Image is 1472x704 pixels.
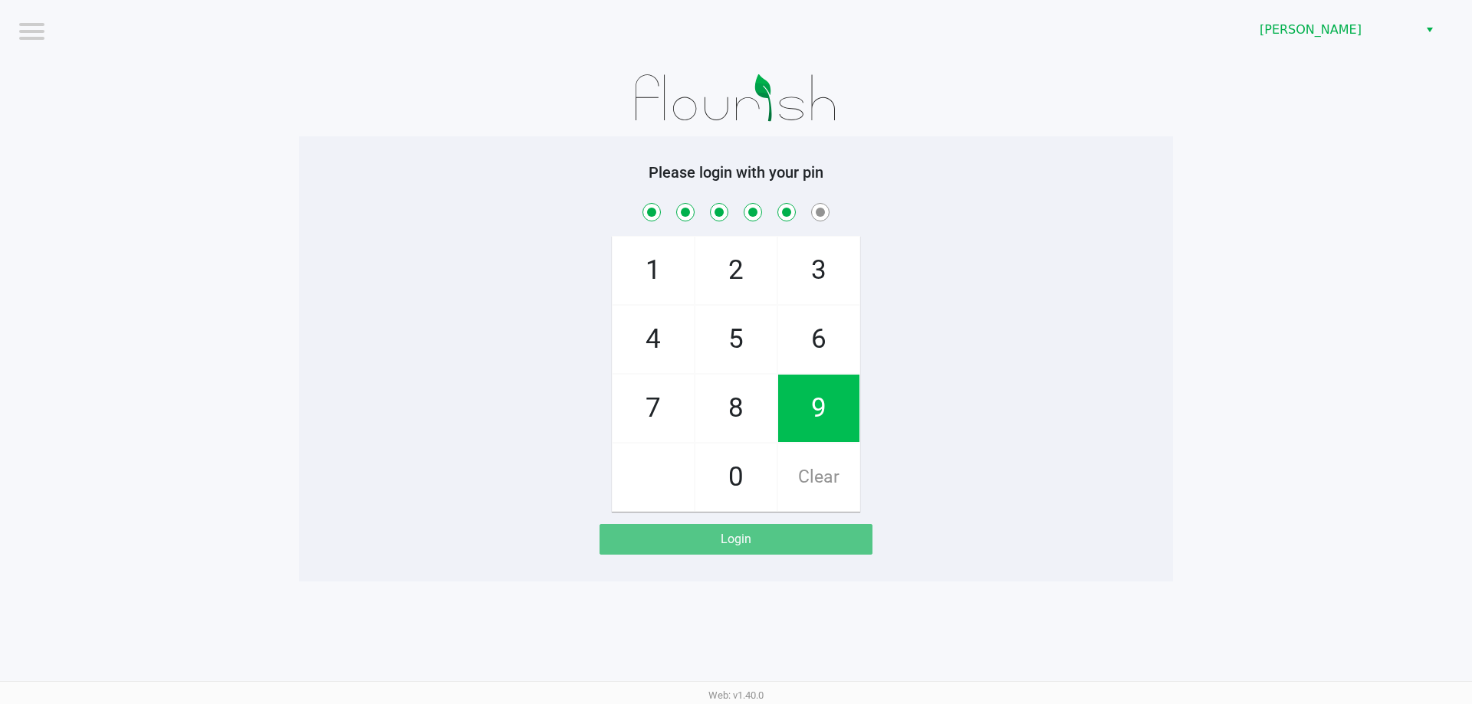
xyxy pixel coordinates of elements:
span: 4 [613,306,694,373]
span: Web: v1.40.0 [708,689,764,701]
span: 3 [778,237,859,304]
span: 2 [695,237,777,304]
span: 6 [778,306,859,373]
span: Clear [778,444,859,511]
span: 1 [613,237,694,304]
span: 0 [695,444,777,511]
h5: Please login with your pin [310,163,1161,182]
span: 5 [695,306,777,373]
span: [PERSON_NAME] [1260,21,1409,39]
span: 9 [778,375,859,442]
span: 8 [695,375,777,442]
span: 7 [613,375,694,442]
button: Select [1418,16,1441,44]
